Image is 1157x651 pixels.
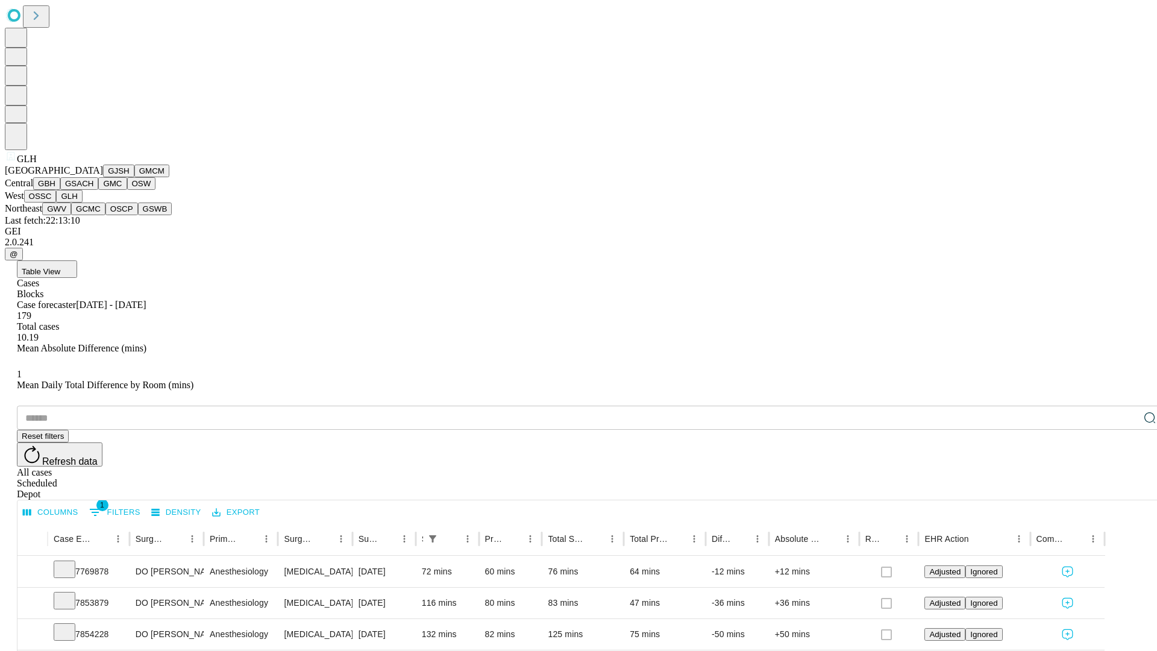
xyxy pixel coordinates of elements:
[712,619,763,650] div: -50 mins
[98,177,127,190] button: GMC
[24,190,57,203] button: OSSC
[485,588,536,618] div: 80 mins
[749,530,766,547] button: Menu
[775,588,853,618] div: +36 mins
[110,530,127,547] button: Menu
[210,556,272,587] div: Anesthesiology
[775,619,853,650] div: +50 mins
[630,588,700,618] div: 47 mins
[775,556,853,587] div: +12 mins
[17,442,102,467] button: Refresh data
[24,624,42,646] button: Expand
[929,567,961,576] span: Adjusted
[10,250,18,259] span: @
[924,565,965,578] button: Adjusted
[24,562,42,583] button: Expand
[54,534,92,544] div: Case Epic Id
[823,530,839,547] button: Sort
[712,588,763,618] div: -36 mins
[424,530,441,547] button: Show filters
[96,499,108,511] span: 1
[882,530,898,547] button: Sort
[17,369,22,379] span: 1
[136,556,198,587] div: DO [PERSON_NAME] Do
[548,588,618,618] div: 83 mins
[17,300,76,310] span: Case forecaster
[86,503,143,522] button: Show filters
[1036,534,1067,544] div: Comments
[924,628,965,641] button: Adjusted
[970,567,997,576] span: Ignored
[284,556,346,587] div: [MEDICAL_DATA] PARTIAL
[359,619,410,650] div: [DATE]
[33,177,60,190] button: GBH
[548,534,586,544] div: Total Scheduled Duration
[54,619,124,650] div: 7854228
[965,628,1002,641] button: Ignored
[17,260,77,278] button: Table View
[105,203,138,215] button: OSCP
[924,534,968,544] div: EHR Action
[54,556,124,587] div: 7769878
[898,530,915,547] button: Menu
[732,530,749,547] button: Sort
[5,203,42,213] span: Northeast
[167,530,184,547] button: Sort
[5,237,1152,248] div: 2.0.241
[5,178,33,188] span: Central
[20,503,81,522] button: Select columns
[93,530,110,547] button: Sort
[17,430,69,442] button: Reset filters
[17,343,146,353] span: Mean Absolute Difference (mins)
[209,503,263,522] button: Export
[965,565,1002,578] button: Ignored
[17,310,31,321] span: 179
[17,321,59,332] span: Total cases
[970,599,997,608] span: Ignored
[284,619,346,650] div: [MEDICAL_DATA]
[136,534,166,544] div: Surgeon Name
[24,593,42,614] button: Expand
[712,534,731,544] div: Difference
[60,177,98,190] button: GSACH
[359,534,378,544] div: Surgery Date
[548,556,618,587] div: 76 mins
[965,597,1002,609] button: Ignored
[686,530,703,547] button: Menu
[241,530,258,547] button: Sort
[424,530,441,547] div: 1 active filter
[839,530,856,547] button: Menu
[210,534,240,544] div: Primary Service
[459,530,476,547] button: Menu
[422,588,473,618] div: 116 mins
[56,190,82,203] button: GLH
[442,530,459,547] button: Sort
[136,588,198,618] div: DO [PERSON_NAME] Do
[485,619,536,650] div: 82 mins
[422,534,423,544] div: Scheduled In Room Duration
[258,530,275,547] button: Menu
[924,597,965,609] button: Adjusted
[5,248,23,260] button: @
[970,630,997,639] span: Ignored
[630,556,700,587] div: 64 mins
[485,556,536,587] div: 60 mins
[17,154,37,164] span: GLH
[1011,530,1027,547] button: Menu
[5,165,103,175] span: [GEOGRAPHIC_DATA]
[929,599,961,608] span: Adjusted
[284,534,314,544] div: Surgery Name
[396,530,413,547] button: Menu
[284,588,346,618] div: [MEDICAL_DATA]
[929,630,961,639] span: Adjusted
[184,530,201,547] button: Menu
[379,530,396,547] button: Sort
[127,177,156,190] button: OSW
[138,203,172,215] button: GSWB
[775,534,821,544] div: Absolute Difference
[505,530,522,547] button: Sort
[71,203,105,215] button: GCMC
[210,588,272,618] div: Anesthesiology
[22,432,64,441] span: Reset filters
[76,300,146,310] span: [DATE] - [DATE]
